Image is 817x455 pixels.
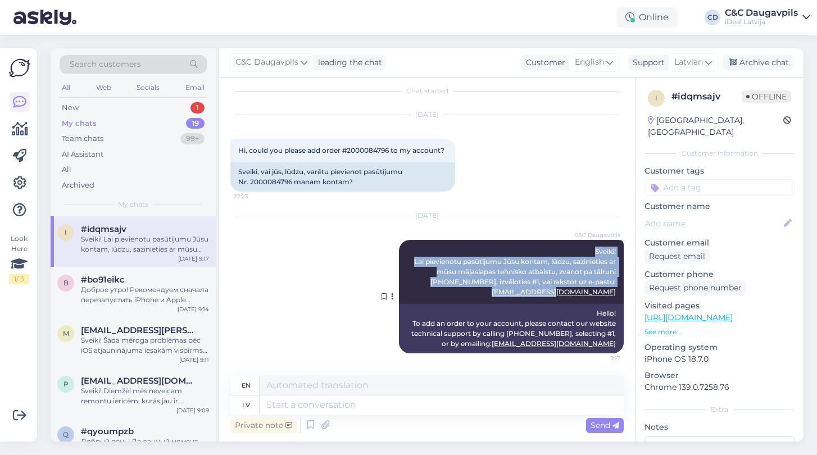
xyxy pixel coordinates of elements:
[644,179,795,196] input: Add a tag
[62,118,97,129] div: My chats
[314,57,382,69] div: leading the chat
[655,94,657,102] span: i
[62,149,103,160] div: AI Assistant
[180,133,205,144] div: 99+
[81,426,134,436] span: #qyoumpzb
[9,234,29,284] div: Look Here
[183,80,207,95] div: Email
[575,56,604,69] span: English
[238,146,444,154] span: Hi, could you please add order #2000084796 to my account?
[723,55,793,70] div: Archive chat
[644,404,795,415] div: Extra
[242,376,251,395] div: en
[81,335,209,356] div: Sveiki! Šāda mēroga problēmas pēc iOS atjauninājuma iesakām vispirms risināt, sazinoties ar Apple...
[186,118,205,129] div: 19
[671,90,742,103] div: # idqmsajv
[644,381,795,393] p: Chrome 139.0.7258.76
[63,329,69,338] span: m
[242,395,250,415] div: lv
[644,370,795,381] p: Browser
[235,56,298,69] span: C&C Daugavpils
[644,165,795,177] p: Customer tags
[70,58,141,70] span: Search customers
[118,199,148,210] span: My chats
[644,269,795,280] p: Customer phone
[63,279,69,287] span: b
[81,275,125,285] span: #bo91eikc
[725,8,810,26] a: C&C DaugavpilsiDeal Latvija
[644,237,795,249] p: Customer email
[179,356,209,364] div: [DATE] 9:11
[674,56,703,69] span: Latvian
[230,211,624,221] div: [DATE]
[705,10,720,25] div: CD
[645,217,782,230] input: Add name
[644,353,795,365] p: iPhone OS 18.7.0
[65,228,67,236] span: i
[399,304,624,353] div: Hello! To add an order to your account, please contact our website technical support by calling [...
[230,418,297,433] div: Private note
[9,57,30,79] img: Askly Logo
[644,148,795,158] div: Customer information
[644,421,795,433] p: Notes
[9,274,29,284] div: 1 / 3
[628,57,665,69] div: Support
[616,7,678,28] div: Online
[190,102,205,113] div: 1
[62,164,71,175] div: All
[591,420,619,430] span: Send
[60,80,72,95] div: All
[230,162,455,192] div: Sveiki, vai jūs, lūdzu, varētu pievienot pasūtījumu Nr. 2000084796 manam kontam?
[742,90,791,103] span: Offline
[644,249,710,264] div: Request email
[178,305,209,313] div: [DATE] 9:14
[644,342,795,353] p: Operating system
[81,386,209,406] div: Sveiki! Diemžēl mēs neveicam remontu ierīcēm, kurās jau ir uzstādītas neoriģinālas detaļas. Šādos...
[94,80,114,95] div: Web
[81,325,198,335] span: madara.zavadska@gmail.com
[234,192,276,201] span: 22:23
[492,288,616,296] a: [EMAIL_ADDRESS][DOMAIN_NAME]
[725,8,798,17] div: C&C Daugavpils
[81,224,126,234] span: #idqmsajv
[81,234,209,254] div: Sveiki! Lai pievienotu pasūtījumu Jūsu kontam, lūdzu, sazinieties ar mūsu mājaslapas tehnisko atb...
[648,115,783,138] div: [GEOGRAPHIC_DATA], [GEOGRAPHIC_DATA]
[134,80,162,95] div: Socials
[414,247,618,296] span: Sveiki! Lai pievienotu pasūtījumu Jūsu kontam, lūdzu, sazinieties ar mūsu mājaslapas tehnisko atb...
[644,312,733,322] a: [URL][DOMAIN_NAME]
[521,57,565,69] div: Customer
[578,354,620,362] span: 9:17
[644,327,795,337] p: See more ...
[62,133,103,144] div: Team chats
[644,280,746,295] div: Request phone number
[62,180,94,191] div: Archived
[62,102,79,113] div: New
[644,300,795,312] p: Visited pages
[81,376,198,386] span: pitkevics96@inbox.lv
[574,231,620,239] span: C&C Daugavpils
[492,339,616,348] a: [EMAIL_ADDRESS][DOMAIN_NAME]
[725,17,798,26] div: iDeal Latvija
[178,254,209,263] div: [DATE] 9:17
[176,406,209,415] div: [DATE] 9:09
[63,380,69,388] span: p
[81,285,209,305] div: Доброе утро! Рекомендуем сначала перезапустить iPhone и Apple Watch, затем повторно попробовать н...
[63,430,69,439] span: q
[230,86,624,96] div: Chat started
[230,110,624,120] div: [DATE]
[644,201,795,212] p: Customer name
